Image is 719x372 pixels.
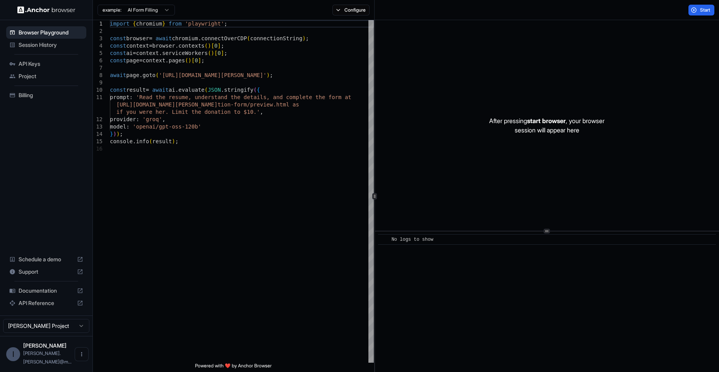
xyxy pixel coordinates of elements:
span: ( [205,87,208,93]
span: from [169,21,182,27]
span: ; [224,50,227,56]
span: 0 [217,50,221,56]
div: Documentation [6,285,86,297]
span: context [136,50,159,56]
div: Schedule a demo [6,253,86,266]
span: , [260,109,263,115]
span: goto [142,72,156,78]
div: 16 [93,145,103,153]
span: } [110,131,113,137]
span: ] [198,57,201,63]
span: = [146,87,149,93]
div: Support [6,266,86,278]
span: context [142,57,165,63]
span: : [136,116,139,122]
div: 6 [93,57,103,64]
span: } [162,21,165,27]
span: ai [126,50,133,56]
span: await [156,35,172,41]
span: ( [156,72,159,78]
span: . [159,50,162,56]
button: Start [688,5,714,15]
span: Documentation [19,287,74,295]
div: 7 [93,64,103,72]
span: Powered with ❤️ by Anchor Browser [195,363,272,372]
span: contexts [178,43,204,49]
span: . [139,72,142,78]
span: ( [247,35,250,41]
button: Configure [332,5,370,15]
span: ; [306,35,309,41]
div: 3 [93,35,103,42]
span: ; [221,43,224,49]
span: ) [113,131,116,137]
span: context [126,43,149,49]
span: info [136,138,149,144]
span: ; [175,138,178,144]
span: 'Read the resume, understand the details, and comp [136,94,299,100]
span: . [175,43,178,49]
div: 11 [93,94,103,101]
div: 1 [93,20,103,27]
span: [ [192,57,195,63]
span: ] [217,43,221,49]
span: { [257,87,260,93]
span: No logs to show [392,237,433,242]
span: ( [208,50,211,56]
span: ( [205,43,208,49]
span: ) [302,35,305,41]
span: start browser [527,117,566,125]
span: browser [126,35,149,41]
span: ) [208,43,211,49]
span: const [110,50,126,56]
span: chromium [172,35,198,41]
span: ( [185,57,188,63]
span: browser [152,43,175,49]
span: ; [201,57,204,63]
span: const [110,57,126,63]
div: Project [6,70,86,82]
span: = [133,50,136,56]
img: Anchor Logo [17,6,75,14]
span: [ [211,43,214,49]
span: stringify [224,87,253,93]
div: 15 [93,138,103,145]
div: 4 [93,42,103,50]
span: 0 [214,43,217,49]
span: connectionString [250,35,303,41]
span: ivan.sanchez@medtrainer.com [23,350,72,365]
span: page [126,72,139,78]
span: { [133,21,136,27]
div: I [6,347,20,361]
span: provider [110,116,136,122]
button: Open menu [75,347,89,361]
span: '[URL][DOMAIN_NAME][PERSON_NAME]' [159,72,266,78]
span: Schedule a demo [19,255,74,263]
span: result [126,87,146,93]
span: = [139,57,142,63]
span: 0 [195,57,198,63]
span: [URL][DOMAIN_NAME][PERSON_NAME] [116,101,217,108]
span: Billing [19,91,83,99]
div: 9 [93,79,103,86]
span: . [175,87,178,93]
span: ; [270,72,273,78]
span: ] [221,50,224,56]
span: prompt [110,94,130,100]
span: example: [103,7,122,13]
div: Session History [6,39,86,51]
span: : [130,94,133,100]
span: page [126,57,139,63]
span: await [110,72,126,78]
span: 'openai/gpt-oss-120b' [133,123,201,130]
span: serviceWorkers [162,50,208,56]
span: ( [253,87,257,93]
span: ) [188,57,191,63]
span: . [133,138,136,144]
span: tion-form/preview.html as [217,101,299,108]
span: Ivan Sanchez [23,342,67,349]
div: 8 [93,72,103,79]
span: ; [120,131,123,137]
span: ; [224,21,227,27]
span: lete the form at [299,94,351,100]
